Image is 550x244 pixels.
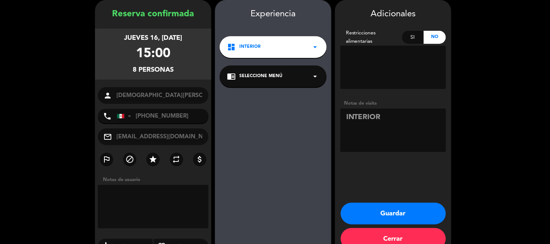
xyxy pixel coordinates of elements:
[311,72,319,81] i: arrow_drop_down
[311,43,319,51] i: arrow_drop_down
[227,72,236,81] i: chrome_reader_mode
[124,33,182,43] div: jueves 16, [DATE]
[149,155,157,164] i: star
[227,43,236,51] i: dashboard
[402,31,424,44] div: Si
[133,65,174,75] div: 8 personas
[239,43,261,51] span: Interior
[103,132,112,141] i: mail_outline
[340,7,446,21] div: Adicionales
[102,155,111,164] i: outlined_flag
[424,31,446,44] div: No
[95,7,211,21] div: Reserva confirmada
[103,112,112,121] i: phone
[195,155,204,164] i: attach_money
[125,155,134,164] i: block
[99,176,211,184] div: Notas de usuario
[215,7,331,21] div: Experiencia
[340,100,446,107] div: Notas de visita
[340,29,402,46] div: Restricciones alimentarias
[341,203,446,224] button: Guardar
[136,43,170,65] div: 15:00
[117,109,134,123] div: Mexico (México): +52
[103,91,112,100] i: person
[239,73,282,80] span: Seleccione Menú
[172,155,181,164] i: repeat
